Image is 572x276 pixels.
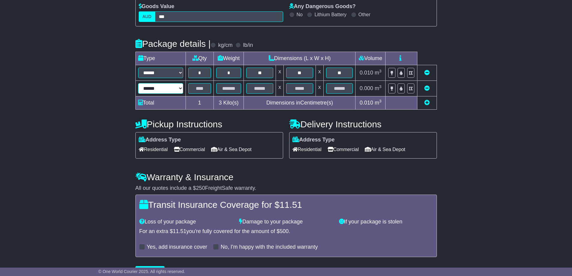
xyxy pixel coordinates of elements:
[244,52,356,65] td: Dimensions (L x W x H)
[221,244,318,250] label: No, I'm happy with the included warranty
[147,244,207,250] label: Yes, add insurance cover
[244,96,356,110] td: Dimensions in Centimetre(s)
[186,96,213,110] td: 1
[379,99,382,103] sup: 3
[360,85,373,91] span: 0.000
[135,185,437,192] div: All our quotes include a $ FreightSafe warranty.
[375,70,382,76] span: m
[135,172,437,182] h4: Warranty & Insurance
[276,65,284,81] td: x
[316,81,323,96] td: x
[424,70,430,76] a: Remove this item
[356,52,386,65] td: Volume
[292,145,322,154] span: Residential
[219,100,222,106] span: 3
[136,219,236,225] div: Loss of your package
[139,228,433,235] div: For an extra $ you're fully covered for the amount of $ .
[375,100,382,106] span: m
[379,84,382,89] sup: 3
[236,219,336,225] div: Damage to your package
[289,119,437,129] h4: Delivery Instructions
[316,65,323,81] td: x
[139,3,174,10] label: Goods Value
[135,119,283,129] h4: Pickup Instructions
[280,228,289,234] span: 500
[297,12,303,17] label: No
[213,52,244,65] td: Weight
[289,3,356,10] label: Any Dangerous Goods?
[360,70,373,76] span: 0.010
[135,52,186,65] td: Type
[139,137,181,143] label: Address Type
[135,96,186,110] td: Total
[424,85,430,91] a: Remove this item
[292,137,335,143] label: Address Type
[336,219,436,225] div: If your package is stolen
[218,42,232,49] label: kg/cm
[360,100,373,106] span: 0.010
[280,200,302,210] span: 11.51
[328,145,359,154] span: Commercial
[173,228,186,234] span: 11.51
[211,145,252,154] span: Air & Sea Depot
[365,145,405,154] span: Air & Sea Depot
[243,42,253,49] label: lb/in
[379,69,382,73] sup: 3
[314,12,347,17] label: Lithium Battery
[359,12,371,17] label: Other
[98,269,185,274] span: © One World Courier 2025. All rights reserved.
[139,200,433,210] h4: Transit Insurance Coverage for $
[196,185,205,191] span: 250
[424,100,430,106] a: Add new item
[213,96,244,110] td: Kilo(s)
[276,81,284,96] td: x
[139,11,156,22] label: AUD
[375,85,382,91] span: m
[174,145,205,154] span: Commercial
[139,145,168,154] span: Residential
[186,52,213,65] td: Qty
[135,39,211,49] h4: Package details |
